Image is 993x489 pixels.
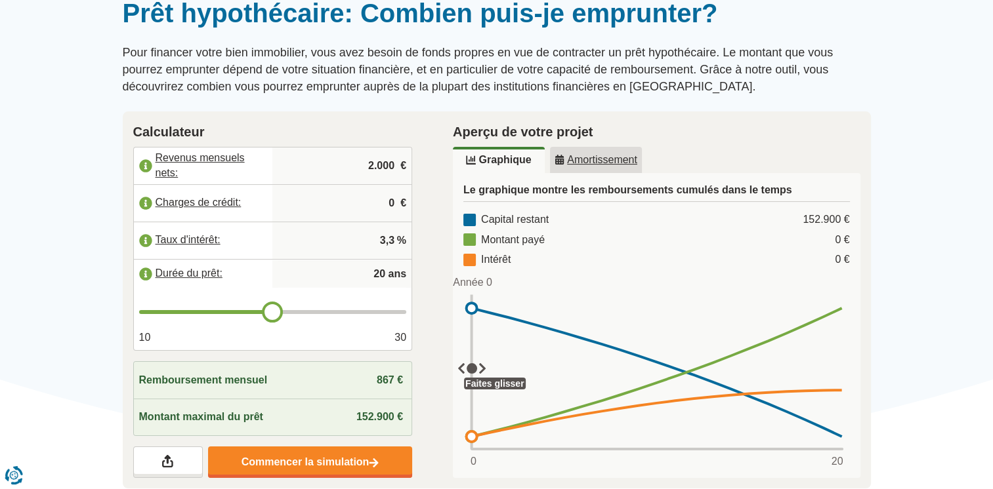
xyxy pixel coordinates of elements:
[133,446,203,478] a: Partagez vos résultats
[835,252,849,267] div: 0 €
[278,148,406,184] input: |
[400,196,406,211] span: €
[463,252,511,267] div: Intérêt
[466,155,531,165] u: Graphique
[555,155,637,165] u: Amortissement
[356,411,403,422] span: 152.900 €
[453,122,860,142] h2: Aperçu de votre projet
[394,330,406,345] span: 30
[463,233,545,248] div: Montant payé
[463,212,549,227] div: Capital restant
[123,45,871,95] p: Pour financer votre bien immobilier, vous avez besoin de fonds propres en vue de contracter un pr...
[139,410,263,425] span: Montant maximal du prêt
[134,260,273,288] label: Durée du prêt:
[388,267,406,282] span: ans
[134,226,273,255] label: Taux d'intérêt:
[139,330,151,345] span: 10
[803,212,849,227] div: 152.900 €
[377,374,403,385] span: 867 €
[397,233,406,248] span: %
[400,159,406,174] span: €
[134,151,273,180] label: Revenus mensuels nets:
[278,186,406,221] input: |
[463,184,850,202] h3: Le graphique montre les remboursements cumulés dans le temps
[369,458,379,469] img: Commencer la simulation
[208,446,412,478] a: Commencer la simulation
[464,378,526,389] div: Faites glisser
[134,189,273,218] label: Charges de crédit:
[133,122,413,142] h2: Calculateur
[139,373,268,388] span: Remboursement mensuel
[471,454,476,469] span: 0
[278,223,406,258] input: |
[832,454,843,469] span: 20
[835,233,849,248] div: 0 €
